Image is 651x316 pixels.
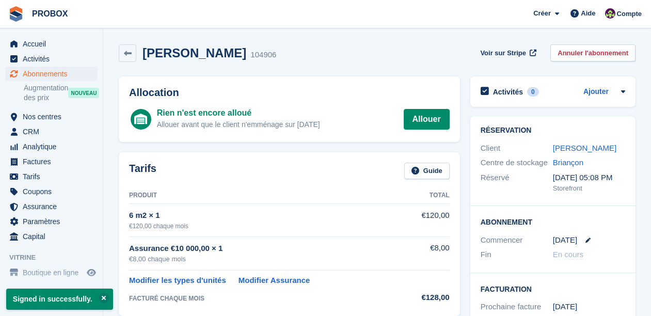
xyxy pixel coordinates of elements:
span: En cours [553,250,583,259]
span: Vitrine [9,252,103,263]
h2: Abonnement [481,216,625,227]
span: Augmentation des prix [24,83,68,103]
span: Compte [617,9,642,19]
a: Guide [404,163,450,180]
h2: Facturation [481,283,625,294]
th: Produit [129,187,406,204]
div: Rien n'est encore alloué [157,107,320,119]
div: Prochaine facture [481,301,553,313]
span: Voir sur Stripe [480,48,526,58]
div: 6 m2 × 1 [129,210,406,222]
h2: Réservation [481,127,625,135]
div: [DATE] 05:08 PM [553,172,625,184]
a: menu [5,67,98,81]
td: €120,00 [406,204,449,236]
a: PROBOX [28,5,72,22]
div: Fin [481,249,553,261]
div: Commencer [481,234,553,246]
p: Signed in successfully. [6,289,113,310]
span: Tarifs [23,169,85,184]
div: Client [481,143,553,154]
div: €120,00 chaque mois [129,222,406,231]
a: menu [5,109,98,124]
div: 104906 [250,49,276,61]
a: Annuler l'abonnement [550,44,636,61]
span: Créer [533,8,551,19]
span: Abonnements [23,67,85,81]
div: €128,00 [406,292,449,304]
span: Aide [581,8,595,19]
div: Storefront [553,183,625,194]
a: Allouer [404,109,450,130]
a: Briançon [553,158,583,167]
a: menu [5,124,98,139]
a: Ajouter [583,86,609,98]
a: Modifier Assurance [239,275,310,287]
h2: Tarifs [129,163,156,180]
span: Capital [23,229,85,244]
img: stora-icon-8386f47178a22dfd0bd8f6a31ec36ba5ce8667c1dd55bd0f319d3a0aa187defe.svg [8,6,24,22]
th: Total [406,187,449,204]
div: Réservé [481,172,553,194]
a: Voir sur Stripe [476,44,538,61]
a: menu [5,139,98,154]
span: Boutique en ligne [23,265,85,280]
div: Allouer avant que le client n'emménage sur [DATE] [157,119,320,130]
a: menu [5,229,98,244]
span: Assurance [23,199,85,214]
a: menu [5,169,98,184]
div: €8,00 chaque mois [129,254,406,264]
a: menu [5,265,98,280]
span: Accueil [23,37,85,51]
div: Assurance €10 000,00 × 1 [129,243,406,255]
td: €8,00 [406,236,449,270]
div: NOUVEAU [68,88,99,98]
span: Coupons [23,184,85,199]
span: CRM [23,124,85,139]
time: 2025-09-07 23:00:00 UTC [553,234,577,246]
h2: [PERSON_NAME] [142,46,246,60]
a: Boutique d'aperçu [85,266,98,279]
span: Analytique [23,139,85,154]
a: Augmentation des prix NOUVEAU [24,83,98,103]
span: Nos centres [23,109,85,124]
a: menu [5,184,98,199]
a: Modifier les types d'unités [129,275,226,287]
a: menu [5,154,98,169]
h2: Activités [493,87,523,97]
div: 0 [527,87,539,97]
div: Centre de stockage [481,157,553,169]
span: Factures [23,154,85,169]
img: Jackson Collins [605,8,615,19]
h2: Allocation [129,87,450,99]
span: Paramètres [23,214,85,229]
a: menu [5,199,98,214]
div: [DATE] [553,301,625,313]
a: menu [5,52,98,66]
a: menu [5,214,98,229]
div: FACTURÉ CHAQUE MOIS [129,294,406,303]
a: menu [5,37,98,51]
a: [PERSON_NAME] [553,144,616,152]
span: Activités [23,52,85,66]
